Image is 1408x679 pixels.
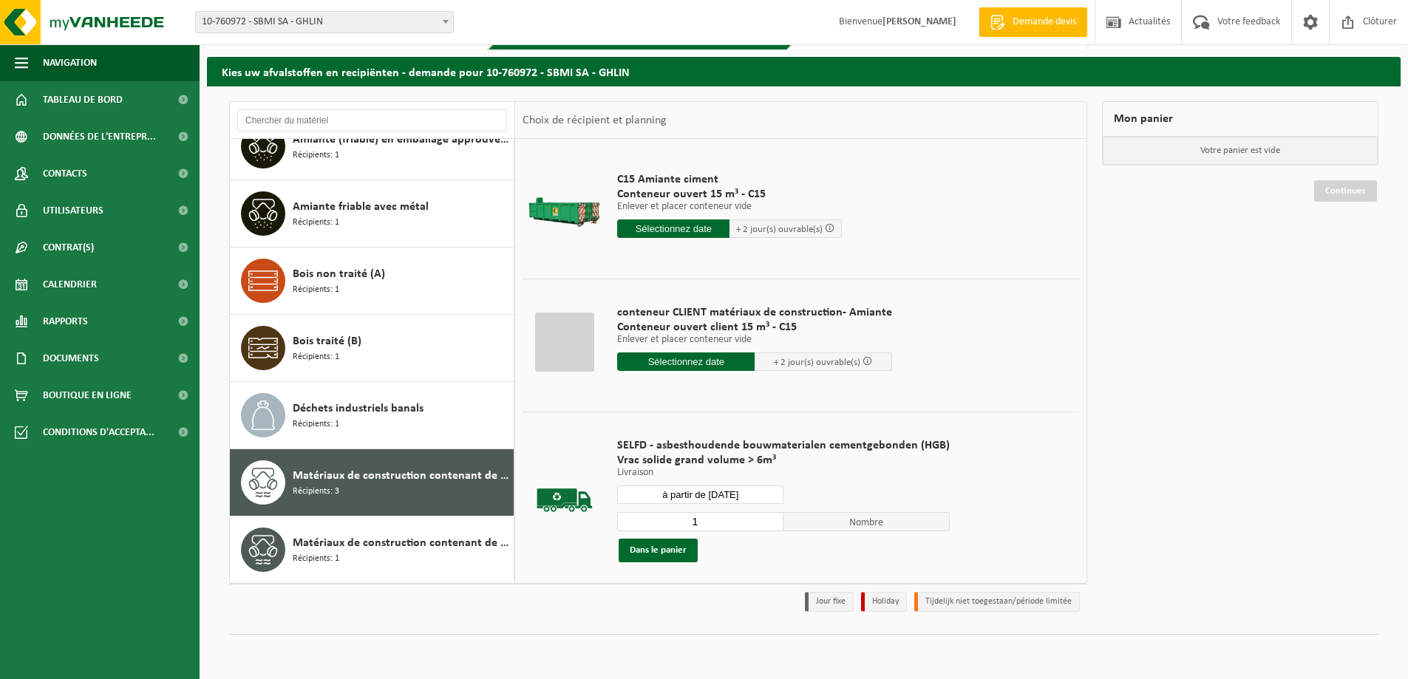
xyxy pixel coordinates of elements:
[293,350,339,364] span: Récipients: 1
[882,16,956,27] strong: [PERSON_NAME]
[617,219,729,238] input: Sélectionnez date
[43,118,156,155] span: Données de l'entrepr...
[293,467,510,485] span: Matériaux de construction contenant de l'amiante lié au ciment (non friable)
[617,438,950,453] span: SELFD - asbesthoudende bouwmaterialen cementgebonden (HGB)
[914,592,1080,612] li: Tijdelijk niet toegestaan/période limitée
[617,335,892,345] p: Enlever et placer conteneur vide
[293,400,424,417] span: Déchets industriels banals
[774,358,860,367] span: + 2 jour(s) ouvrable(s)
[43,266,97,303] span: Calendrier
[1314,180,1377,202] a: Continuer
[619,539,698,562] button: Dans le panier
[736,225,823,234] span: + 2 jour(s) ouvrable(s)
[230,315,514,382] button: Bois traité (B) Récipients: 1
[230,248,514,315] button: Bois non traité (A) Récipients: 1
[861,592,907,612] li: Holiday
[230,382,514,449] button: Déchets industriels banals Récipients: 1
[293,332,361,350] span: Bois traité (B)
[617,468,950,478] p: Livraison
[617,320,892,335] span: Conteneur ouvert client 15 m³ - C15
[617,305,892,320] span: conteneur CLIENT matériaux de construction- Amiante
[293,216,339,230] span: Récipients: 1
[43,155,87,192] span: Contacts
[207,57,1401,86] h2: Kies uw afvalstoffen en recipiënten - demande pour 10-760972 - SBMI SA - GHLIN
[1102,101,1378,137] div: Mon panier
[293,534,510,552] span: Matériaux de construction contenant de l'amiante lié au ciment, bitume, plastique ou colle (non f...
[293,417,339,431] span: Récipients: 1
[617,172,842,187] span: C15 Amiante ciment
[237,109,507,132] input: Chercher du matériel
[43,303,88,340] span: Rapports
[617,453,950,468] span: Vrac solide grand volume > 6m³
[293,283,339,297] span: Récipients: 1
[293,131,510,149] span: Amiante (friable) en emballage approuvé UN
[979,7,1087,37] a: Demande devis
[783,512,950,531] span: Nombre
[805,592,854,612] li: Jour fixe
[230,449,514,516] button: Matériaux de construction contenant de l'amiante lié au ciment (non friable) Récipients: 3
[230,516,514,583] button: Matériaux de construction contenant de l'amiante lié au ciment, bitume, plastique ou colle (non f...
[515,102,674,139] div: Choix de récipient et planning
[43,192,103,229] span: Utilisateurs
[617,485,783,504] input: Sélectionnez date
[43,377,132,414] span: Boutique en ligne
[293,198,429,216] span: Amiante friable avec métal
[617,187,842,202] span: Conteneur ouvert 15 m³ - C15
[293,485,339,499] span: Récipients: 3
[196,12,453,33] span: 10-760972 - SBMI SA - GHLIN
[617,352,755,371] input: Sélectionnez date
[230,180,514,248] button: Amiante friable avec métal Récipients: 1
[617,202,842,212] p: Enlever et placer conteneur vide
[293,552,339,566] span: Récipients: 1
[1009,15,1080,30] span: Demande devis
[195,11,454,33] span: 10-760972 - SBMI SA - GHLIN
[43,340,99,377] span: Documents
[293,149,339,163] span: Récipients: 1
[43,414,154,451] span: Conditions d'accepta...
[1103,137,1378,165] p: Votre panier est vide
[230,113,514,180] button: Amiante (friable) en emballage approuvé UN Récipients: 1
[43,81,123,118] span: Tableau de bord
[293,265,385,283] span: Bois non traité (A)
[43,229,94,266] span: Contrat(s)
[43,44,97,81] span: Navigation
